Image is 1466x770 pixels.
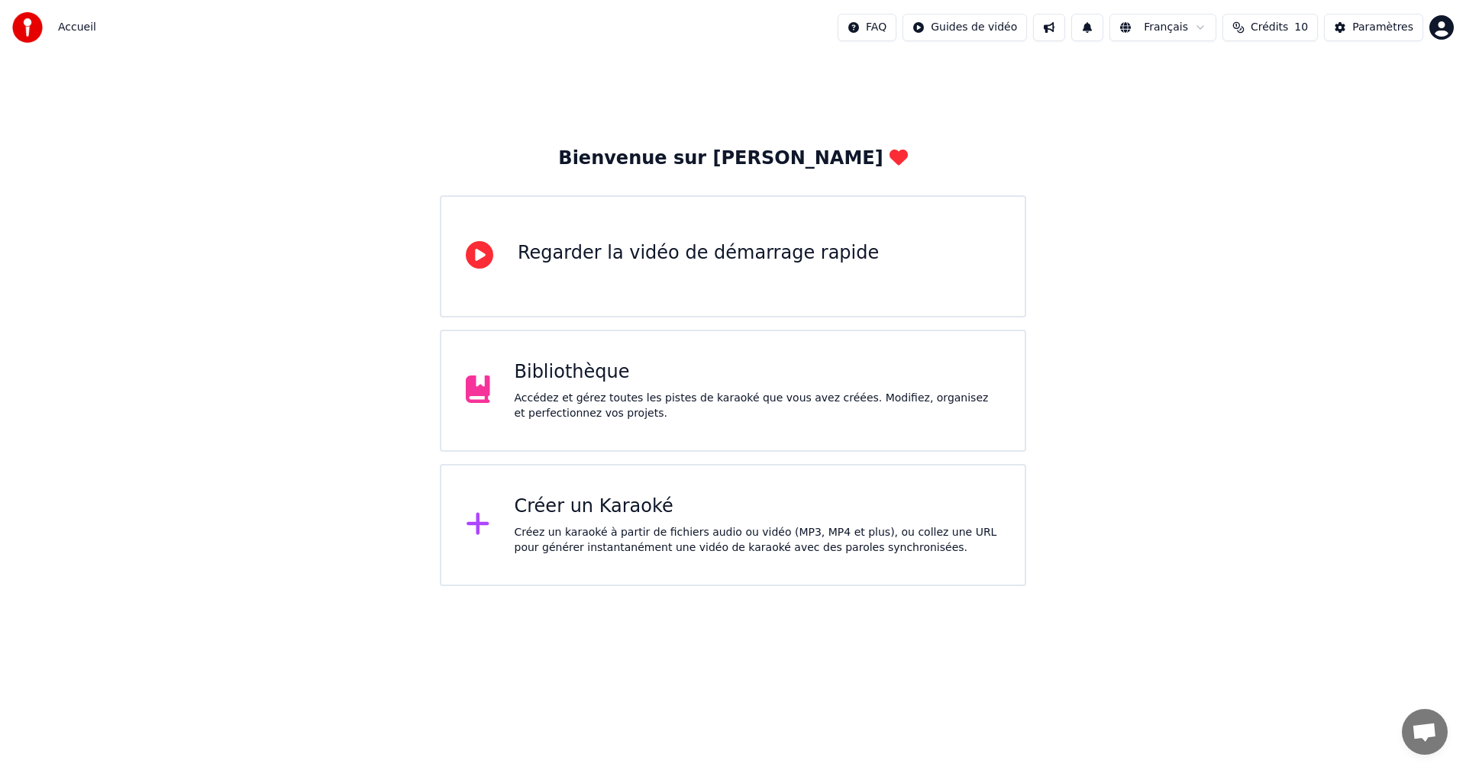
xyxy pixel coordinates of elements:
button: Paramètres [1324,14,1423,41]
div: Accédez et gérez toutes les pistes de karaoké que vous avez créées. Modifiez, organisez et perfec... [515,391,1001,421]
div: Créez un karaoké à partir de fichiers audio ou vidéo (MP3, MP4 et plus), ou collez une URL pour g... [515,525,1001,556]
span: 10 [1294,20,1308,35]
div: Créer un Karaoké [515,495,1001,519]
button: FAQ [838,14,896,41]
button: Guides de vidéo [903,14,1027,41]
button: Crédits10 [1222,14,1318,41]
img: youka [12,12,43,43]
div: Bibliothèque [515,360,1001,385]
div: Paramètres [1352,20,1413,35]
span: Crédits [1251,20,1288,35]
nav: breadcrumb [58,20,96,35]
div: Regarder la vidéo de démarrage rapide [518,241,879,266]
span: Accueil [58,20,96,35]
a: Ouvrir le chat [1402,709,1448,755]
div: Bienvenue sur [PERSON_NAME] [558,147,907,171]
